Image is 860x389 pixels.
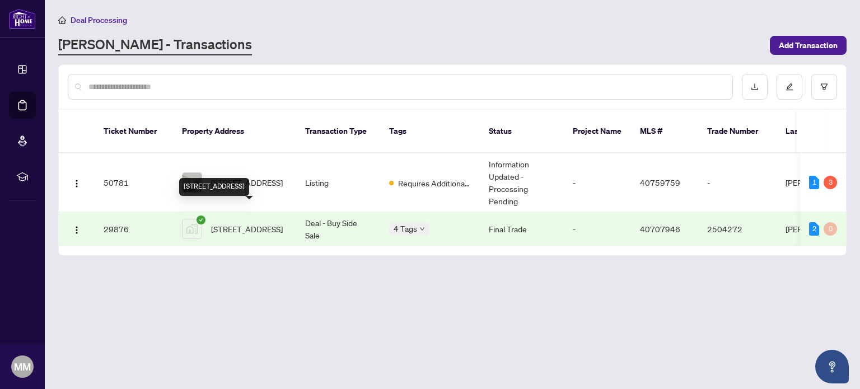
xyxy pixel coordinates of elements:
[480,212,564,246] td: Final Trade
[698,110,777,153] th: Trade Number
[564,110,631,153] th: Project Name
[564,212,631,246] td: -
[296,212,380,246] td: Deal - Buy Side Sale
[770,36,847,55] button: Add Transaction
[211,223,283,235] span: [STREET_ADDRESS]
[173,110,296,153] th: Property Address
[640,177,680,188] span: 40759759
[211,176,283,189] span: [STREET_ADDRESS]
[809,222,819,236] div: 2
[95,212,173,246] td: 29876
[72,226,81,235] img: Logo
[9,8,36,29] img: logo
[72,179,81,188] img: Logo
[779,36,838,54] span: Add Transaction
[183,173,202,192] img: thumbnail-img
[751,83,759,91] span: download
[631,110,698,153] th: MLS #
[820,83,828,91] span: filter
[824,222,837,236] div: 0
[95,110,173,153] th: Ticket Number
[296,110,380,153] th: Transaction Type
[786,83,793,91] span: edit
[811,74,837,100] button: filter
[68,220,86,238] button: Logo
[815,350,849,383] button: Open asap
[394,222,417,235] span: 4 Tags
[179,178,249,196] div: [STREET_ADDRESS]
[58,35,252,55] a: [PERSON_NAME] - Transactions
[824,176,837,189] div: 3
[777,74,802,100] button: edit
[809,176,819,189] div: 1
[380,110,480,153] th: Tags
[296,153,380,212] td: Listing
[95,153,173,212] td: 50781
[197,215,205,224] span: check-circle
[398,177,471,189] span: Requires Additional Docs
[640,224,680,234] span: 40707946
[68,174,86,191] button: Logo
[480,153,564,212] td: Information Updated - Processing Pending
[14,359,31,374] span: MM
[58,16,66,24] span: home
[698,153,777,212] td: -
[480,110,564,153] th: Status
[71,15,127,25] span: Deal Processing
[419,226,425,232] span: down
[183,219,202,238] img: thumbnail-img
[564,153,631,212] td: -
[742,74,768,100] button: download
[698,212,777,246] td: 2504272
